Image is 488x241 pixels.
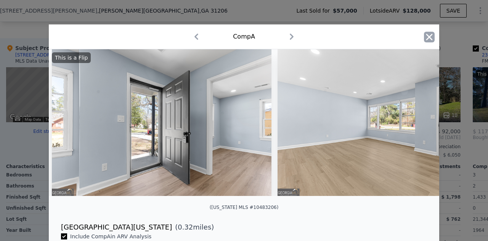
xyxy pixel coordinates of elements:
[52,49,271,196] img: Property Img
[210,205,279,210] div: ([US_STATE] MLS #10483206)
[67,233,154,239] span: Include Comp A in ARV Analysis
[52,52,91,63] div: This is a Flip
[172,222,214,233] span: ( miles)
[233,32,255,41] div: Comp A
[178,223,193,231] span: 0.32
[61,222,172,233] div: [GEOGRAPHIC_DATA][US_STATE]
